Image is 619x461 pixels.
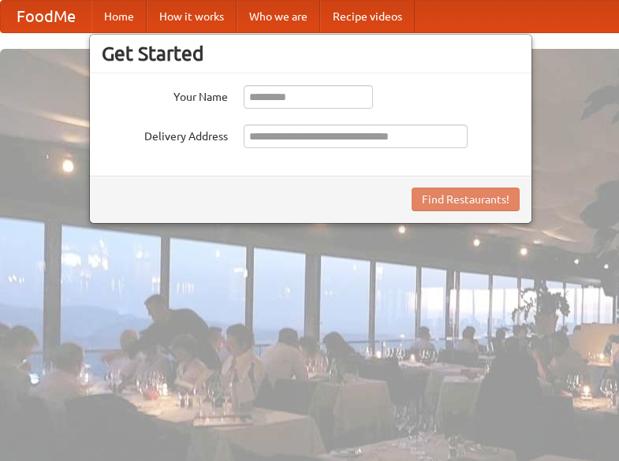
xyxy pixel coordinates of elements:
[147,1,237,32] a: How it works
[412,188,520,211] button: Find Restaurants!
[1,1,91,32] a: FoodMe
[102,85,228,105] label: Your Name
[102,42,520,65] h3: Get Started
[237,1,320,32] a: Who we are
[102,125,228,144] label: Delivery Address
[320,1,415,32] a: Recipe videos
[91,1,147,32] a: Home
